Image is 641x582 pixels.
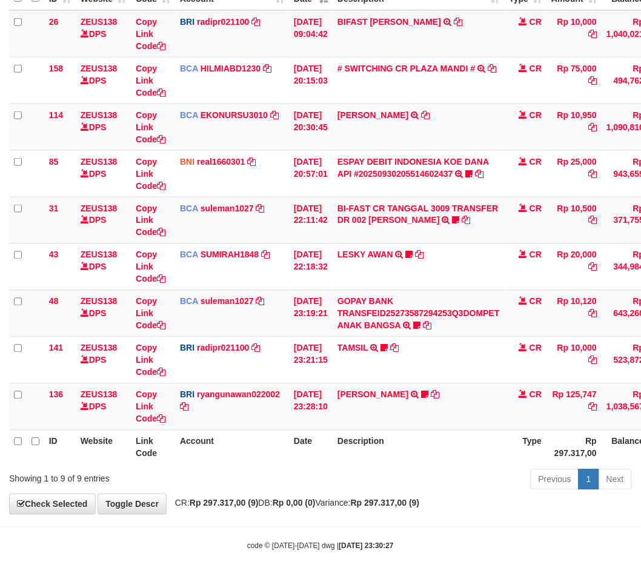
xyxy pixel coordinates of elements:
[81,17,118,27] a: ZEUS138
[599,469,632,490] a: Next
[289,57,333,104] td: [DATE] 20:15:03
[289,243,333,290] td: [DATE] 22:18:32
[289,10,333,58] td: [DATE] 09:04:42
[337,250,393,260] a: LESKY AWAN
[337,297,500,331] a: GOPAY BANK TRANSFEID25273587294253Q3DOMPET ANAK BANGSA
[169,498,420,508] span: CR: DB: Variance:
[588,76,597,85] a: Copy Rp 75,000 to clipboard
[136,110,165,144] a: Copy Link Code
[180,110,198,120] span: BCA
[76,10,131,58] td: DPS
[81,64,118,73] a: ZEUS138
[588,402,597,412] a: Copy Rp 125,747 to clipboard
[273,498,316,508] strong: Rp 0,00 (0)
[333,430,505,465] th: Description
[351,498,420,508] strong: Rp 297.317,00 (9)
[588,29,597,39] a: Copy Rp 10,000 to clipboard
[337,157,489,179] a: ESPAY DEBIT INDONESIA KOE DANA API #20250930205514602437
[49,250,59,260] span: 43
[136,390,165,424] a: Copy Link Code
[49,110,63,120] span: 114
[588,309,597,319] a: Copy Rp 10,120 to clipboard
[81,157,118,167] a: ZEUS138
[81,343,118,353] a: ZEUS138
[547,430,602,465] th: Rp 297.317,00
[180,402,188,412] a: Copy ryangunawan022002 to clipboard
[337,390,408,400] a: [PERSON_NAME]
[476,169,484,179] a: Copy ESPAY DEBIT INDONESIA KOE DANA API #20250930205514602437 to clipboard
[252,343,261,353] a: Copy radipr021100 to clipboard
[391,343,399,353] a: Copy TAMSIL to clipboard
[201,64,261,73] a: HILMIABD1230
[256,203,265,213] a: Copy suleman1027 to clipboard
[201,250,259,260] a: SUMIRAH1848
[422,110,430,120] a: Copy AHMAD AGUSTI to clipboard
[547,337,602,383] td: Rp 10,000
[49,343,63,353] span: 141
[547,10,602,58] td: Rp 10,000
[44,430,76,465] th: ID
[530,250,542,260] span: CR
[337,17,441,27] a: BIFAST [PERSON_NAME]
[530,390,542,400] span: CR
[76,337,131,383] td: DPS
[289,430,333,465] th: Date
[180,64,198,73] span: BCA
[337,203,499,225] a: BI-FAST CR TANGGAL 3009 TRANSFER DR 002 [PERSON_NAME]
[76,150,131,197] td: DPS
[530,64,542,73] span: CR
[339,542,394,551] strong: [DATE] 23:30:27
[289,150,333,197] td: [DATE] 20:57:01
[454,17,462,27] a: Copy BIFAST ERIKA S PAUN to clipboard
[175,430,289,465] th: Account
[547,383,602,430] td: Rp 125,747
[289,104,333,150] td: [DATE] 20:30:45
[136,297,165,331] a: Copy Link Code
[588,355,597,365] a: Copy Rp 10,000 to clipboard
[49,157,59,167] span: 85
[270,110,279,120] a: Copy EKONURSU3010 to clipboard
[49,390,63,400] span: 136
[263,64,271,73] a: Copy HILMIABD1230 to clipboard
[136,157,165,191] a: Copy Link Code
[76,104,131,150] td: DPS
[201,110,268,120] a: EKONURSU3010
[180,250,198,260] span: BCA
[49,203,59,213] span: 31
[261,250,270,260] a: Copy SUMIRAH1848 to clipboard
[530,157,542,167] span: CR
[337,343,368,353] a: TAMSIL
[201,297,254,306] a: suleman1027
[201,203,254,213] a: suleman1027
[136,203,165,237] a: Copy Link Code
[76,197,131,243] td: DPS
[531,469,579,490] a: Previous
[9,468,258,485] div: Showing 1 to 9 of 9 entries
[180,157,194,167] span: BNI
[547,150,602,197] td: Rp 25,000
[530,203,542,213] span: CR
[252,17,261,27] a: Copy radipr021100 to clipboard
[289,383,333,430] td: [DATE] 23:28:10
[76,57,131,104] td: DPS
[49,297,59,306] span: 48
[530,17,542,27] span: CR
[197,17,249,27] a: radipr021100
[131,430,175,465] th: Link Code
[49,17,59,27] span: 26
[180,390,194,400] span: BRI
[81,110,118,120] a: ZEUS138
[289,197,333,243] td: [DATE] 22:11:42
[588,122,597,132] a: Copy Rp 10,950 to clipboard
[81,390,118,400] a: ZEUS138
[81,203,118,213] a: ZEUS138
[337,64,475,73] a: # SWITCHING CR PLAZA MANDI #
[505,430,547,465] th: Type
[49,64,63,73] span: 158
[530,297,542,306] span: CR
[180,17,194,27] span: BRI
[136,343,165,377] a: Copy Link Code
[588,169,597,179] a: Copy Rp 25,000 to clipboard
[197,390,280,400] a: ryangunawan022002
[256,297,265,306] a: Copy suleman1027 to clipboard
